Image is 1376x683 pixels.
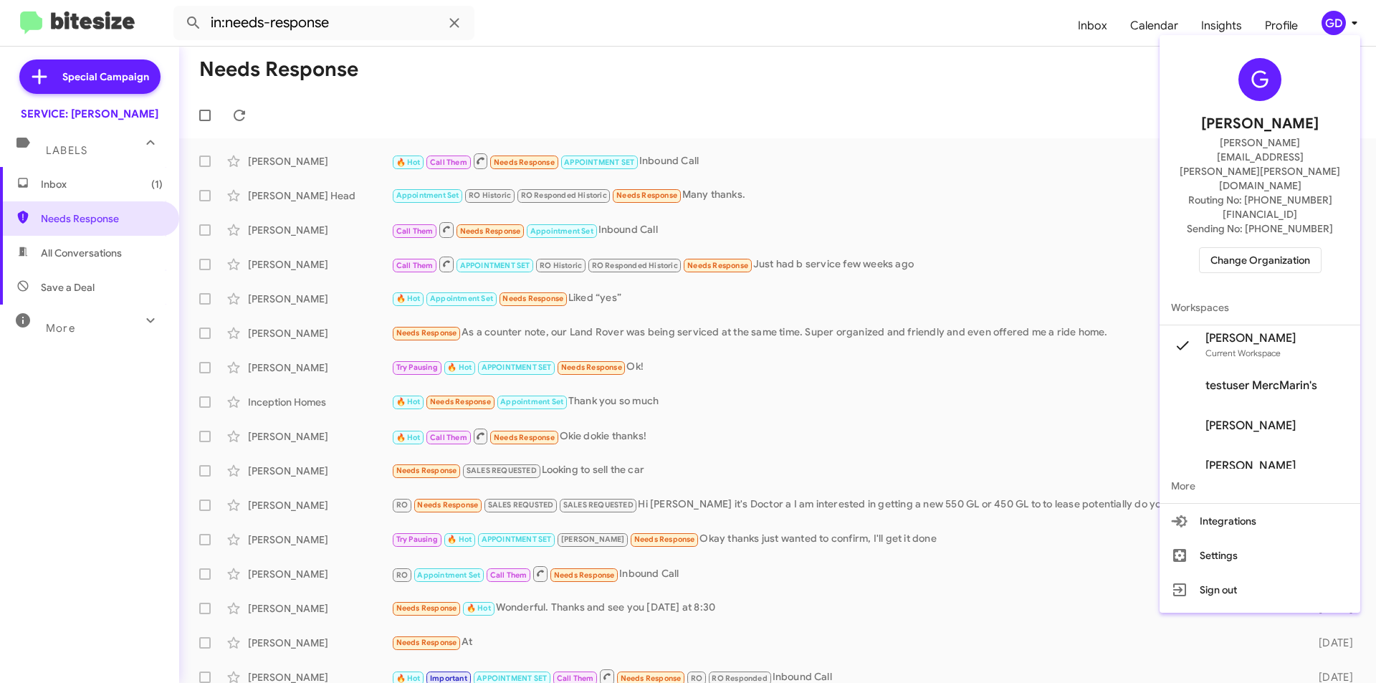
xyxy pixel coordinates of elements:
button: Integrations [1160,504,1360,538]
span: Current Workspace [1205,348,1281,358]
span: [PERSON_NAME][EMAIL_ADDRESS][PERSON_NAME][PERSON_NAME][DOMAIN_NAME] [1177,135,1343,193]
span: [PERSON_NAME] [1201,113,1319,135]
span: [PERSON_NAME] [1205,419,1296,433]
button: Sign out [1160,573,1360,607]
span: testuser MercMarin's [1205,378,1317,393]
span: [PERSON_NAME] [1205,331,1296,345]
button: Settings [1160,538,1360,573]
span: Workspaces [1160,290,1360,325]
span: Routing No: [PHONE_NUMBER][FINANCIAL_ID] [1177,193,1343,221]
div: G [1238,58,1281,101]
span: Change Organization [1210,248,1310,272]
span: More [1160,469,1360,503]
span: [PERSON_NAME] [1205,459,1296,473]
button: Change Organization [1199,247,1322,273]
span: Sending No: [PHONE_NUMBER] [1187,221,1333,236]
